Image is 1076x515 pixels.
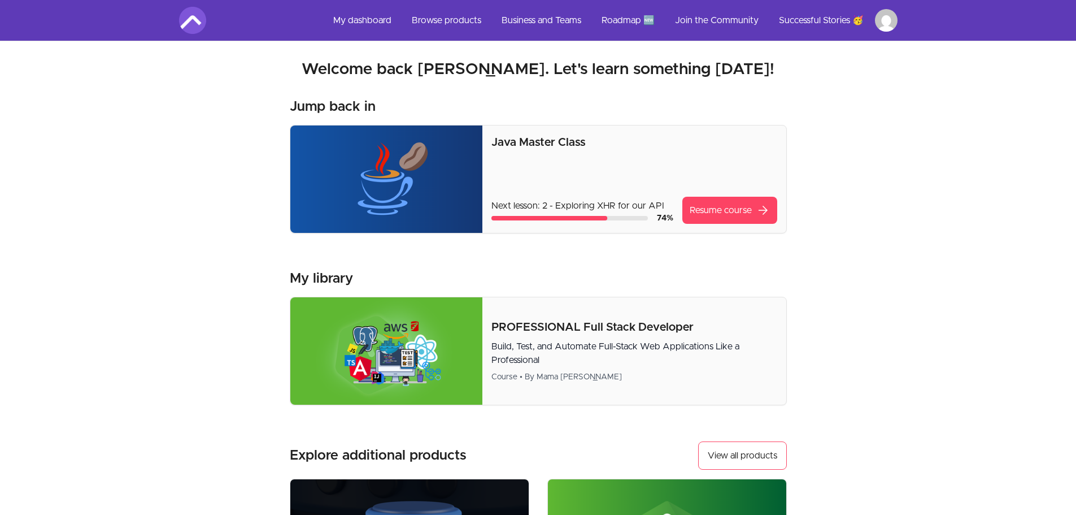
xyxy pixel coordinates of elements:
[491,199,673,213] p: Next lesson: 2 - Exploring XHR for our API
[290,297,483,405] img: Product image for PROFESSIONAL Full Stack Developer
[179,7,206,34] img: Amigoscode logo
[491,135,777,150] p: Java Master Class
[657,214,673,222] span: 74 %
[290,270,353,288] h3: My library
[682,197,777,224] a: Resume coursearrow_forward
[875,9,898,32] img: Profile image for Jessie Malinowski
[593,7,664,34] a: Roadmap 🆕
[491,216,647,220] div: Course progress
[698,442,787,470] button: View all products
[770,7,873,34] a: Successful Stories 🥳
[493,7,590,34] a: Business and Teams
[324,7,898,34] nav: Main
[324,7,400,34] a: My dashboard
[290,125,483,233] img: Product image for Java Master Class
[756,204,770,217] span: arrow_forward
[290,447,467,465] h3: Explore additional products
[666,7,768,34] a: Join the Community
[491,319,777,335] p: PROFESSIONAL Full Stack Developer
[290,98,376,116] h3: Jump back in
[290,297,787,405] a: Product image for PROFESSIONAL Full Stack DeveloperPROFESSIONAL Full Stack DeveloperBuild, Test, ...
[491,340,777,367] p: Build, Test, and Automate Full-Stack Web Applications Like a Professional
[491,371,777,383] div: Course • By Mama [PERSON_NAME]
[403,7,490,34] a: Browse products
[179,59,898,80] h2: Welcome back [PERSON_NAME]. Let's learn something [DATE]!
